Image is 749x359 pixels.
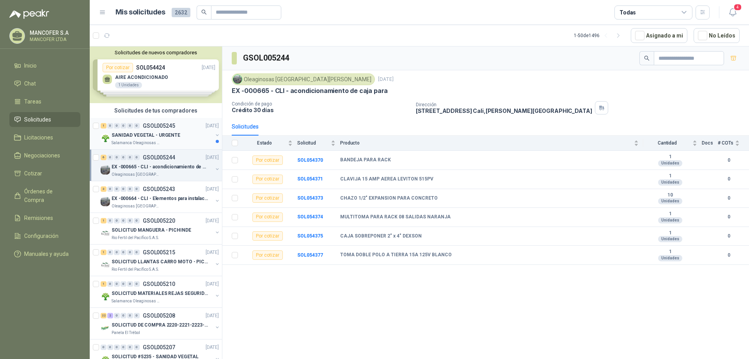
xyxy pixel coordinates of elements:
[718,213,740,221] b: 0
[243,140,286,146] span: Estado
[206,280,219,288] p: [DATE]
[718,195,740,202] b: 0
[252,175,283,184] div: Por cotizar
[297,195,323,201] a: SOL054373
[107,250,113,255] div: 0
[121,250,126,255] div: 0
[297,136,340,151] th: Solicitud
[702,136,718,151] th: Docs
[718,140,733,146] span: # COTs
[143,123,175,129] p: GSOL005245
[718,136,749,151] th: # COTs
[134,313,140,318] div: 0
[297,233,323,239] a: SOL054375
[134,186,140,192] div: 0
[297,176,323,182] a: SOL054371
[107,313,113,318] div: 2
[733,4,742,11] span: 4
[694,28,740,43] button: No Leídos
[112,195,209,202] p: EX -000664 - CLI - Elementos para instalacion de c
[101,313,106,318] div: 22
[658,217,682,223] div: Unidades
[340,233,422,239] b: CAJA SOBREPONER 2" x 4" DEXSON
[297,214,323,220] b: SOL054374
[107,155,113,160] div: 0
[114,186,120,192] div: 0
[340,214,451,220] b: MULTITOMA PARA RACK 08 SALIDAS NARANJA
[252,155,283,165] div: Por cotizar
[232,122,259,131] div: Solicitudes
[24,97,41,106] span: Tareas
[9,211,80,225] a: Remisiones
[112,266,159,273] p: Rio Fertil del Pacífico S.A.S.
[107,186,113,192] div: 0
[114,218,120,223] div: 0
[30,37,78,42] p: MANCOFER LTDA
[252,213,283,222] div: Por cotizar
[114,281,120,287] div: 0
[101,134,110,143] img: Company Logo
[9,184,80,207] a: Órdenes de Compra
[112,163,209,171] p: EX -000665 - CLI - acondicionamiento de caja para
[30,30,78,36] p: MANCOFER S.A
[134,281,140,287] div: 0
[644,55,650,61] span: search
[121,345,126,350] div: 0
[107,123,113,129] div: 0
[112,171,161,178] p: Oleaginosas [GEOGRAPHIC_DATA][PERSON_NAME]
[101,323,110,333] img: Company Logo
[127,186,133,192] div: 0
[232,73,375,85] div: Oleaginosas [GEOGRAPHIC_DATA][PERSON_NAME]
[297,140,329,146] span: Solicitud
[24,169,42,178] span: Cotizar
[101,248,220,273] a: 1 0 0 0 0 0 GSOL005215[DATE] Company LogoSOLICITUD LLANTAS CARRO MOTO - PICHINDERio Fertil del Pa...
[112,321,209,329] p: SOLICITUD DE COMPRA 2220-2221-2223-2224
[24,151,60,160] span: Negociaciones
[718,157,740,164] b: 0
[112,132,180,139] p: SANIDAD VEGETAL - URGENTE
[233,75,242,84] img: Company Logo
[340,136,643,151] th: Producto
[127,345,133,350] div: 0
[121,123,126,129] div: 0
[252,193,283,203] div: Por cotizar
[101,186,106,192] div: 3
[101,155,106,160] div: 6
[726,5,740,20] button: 4
[658,179,682,186] div: Unidades
[101,123,106,129] div: 1
[206,154,219,161] p: [DATE]
[658,255,682,261] div: Unidades
[643,140,691,146] span: Cantidad
[718,232,740,240] b: 0
[24,214,53,222] span: Remisiones
[112,235,159,241] p: Rio Fertil del Pacífico S.A.S.
[112,227,191,234] p: SOLICITUD MANGUERA - PICHINDE
[101,311,220,336] a: 22 2 0 0 0 0 GSOL005208[DATE] Company LogoSOLICITUD DE COMPRA 2220-2221-2223-2224Panela El Trébol
[143,250,175,255] p: GSOL005215
[134,123,140,129] div: 0
[143,155,175,160] p: GSOL005244
[114,313,120,318] div: 0
[9,148,80,163] a: Negociaciones
[658,160,682,166] div: Unidades
[297,157,323,163] a: SOL054370
[101,184,220,209] a: 3 0 0 0 0 0 GSOL005243[DATE] Company LogoEX -000664 - CLI - Elementos para instalacion de cOleagi...
[24,250,69,258] span: Manuales y ayuda
[340,140,632,146] span: Producto
[93,50,219,55] button: Solicitudes de nuevos compradores
[718,252,740,259] b: 0
[114,250,120,255] div: 0
[658,198,682,204] div: Unidades
[9,9,49,19] img: Logo peakr
[143,345,175,350] p: GSOL005207
[127,155,133,160] div: 0
[297,252,323,258] a: SOL054377
[172,8,190,17] span: 2632
[115,7,165,18] h1: Mis solicitudes
[112,258,209,266] p: SOLICITUD LLANTAS CARRO MOTO - PICHINDE
[101,153,220,178] a: 6 0 0 0 0 0 GSOL005244[DATE] Company LogoEX -000665 - CLI - acondicionamiento de caja paraOleagin...
[121,155,126,160] div: 0
[101,250,106,255] div: 1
